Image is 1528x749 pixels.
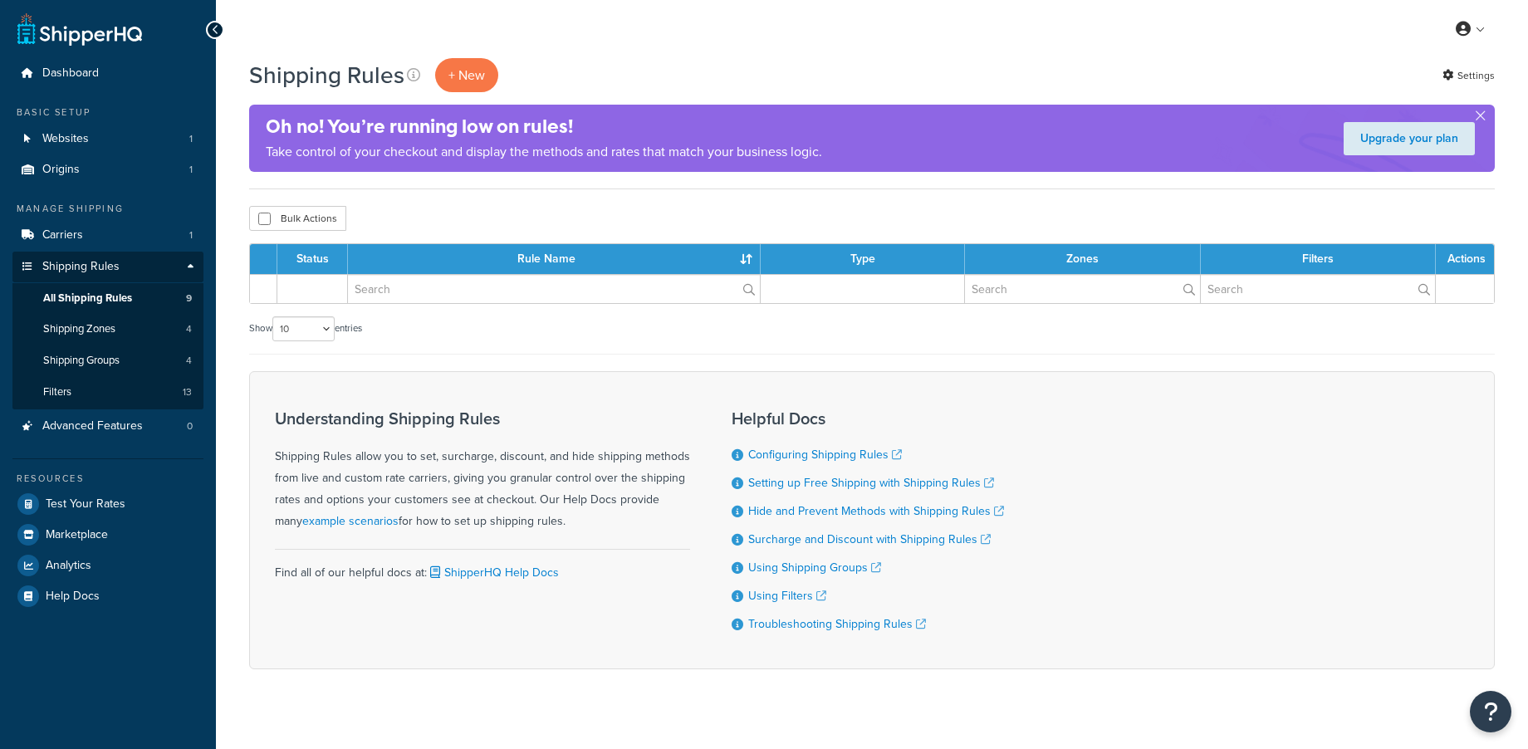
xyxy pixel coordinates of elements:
[43,354,120,368] span: Shipping Groups
[186,322,192,336] span: 4
[435,58,498,92] p: + New
[42,163,80,177] span: Origins
[42,260,120,274] span: Shipping Rules
[46,497,125,512] span: Test Your Rates
[12,252,203,409] li: Shipping Rules
[275,549,690,584] div: Find all of our helpful docs at:
[12,377,203,408] li: Filters
[12,345,203,376] a: Shipping Groups 4
[12,345,203,376] li: Shipping Groups
[249,206,346,231] button: Bulk Actions
[12,489,203,519] a: Test Your Rates
[965,275,1200,303] input: Search
[266,140,822,164] p: Take control of your checkout and display the methods and rates that match your business logic.
[17,12,142,46] a: ShipperHQ Home
[43,322,115,336] span: Shipping Zones
[42,228,83,242] span: Carriers
[12,154,203,185] li: Origins
[183,385,192,399] span: 13
[12,202,203,216] div: Manage Shipping
[1470,691,1511,732] button: Open Resource Center
[12,581,203,611] a: Help Docs
[42,132,89,146] span: Websites
[748,446,902,463] a: Configuring Shipping Rules
[46,559,91,573] span: Analytics
[1344,122,1475,155] a: Upgrade your plan
[46,528,108,542] span: Marketplace
[46,590,100,604] span: Help Docs
[249,59,404,91] h1: Shipping Rules
[266,113,822,140] h4: Oh no! You’re running low on rules!
[249,316,362,341] label: Show entries
[186,354,192,368] span: 4
[1442,64,1495,87] a: Settings
[348,244,761,274] th: Rule Name
[12,252,203,282] a: Shipping Rules
[189,132,193,146] span: 1
[12,411,203,442] li: Advanced Features
[43,385,71,399] span: Filters
[302,512,399,530] a: example scenarios
[277,244,348,274] th: Status
[12,551,203,580] a: Analytics
[748,615,926,633] a: Troubleshooting Shipping Rules
[1201,275,1435,303] input: Search
[275,409,690,532] div: Shipping Rules allow you to set, surcharge, discount, and hide shipping methods from live and cus...
[43,291,132,306] span: All Shipping Rules
[748,531,991,548] a: Surcharge and Discount with Shipping Rules
[12,124,203,154] li: Websites
[348,275,760,303] input: Search
[12,283,203,314] li: All Shipping Rules
[12,58,203,89] a: Dashboard
[748,587,826,605] a: Using Filters
[1201,244,1436,274] th: Filters
[275,409,690,428] h3: Understanding Shipping Rules
[12,105,203,120] div: Basic Setup
[12,283,203,314] a: All Shipping Rules 9
[12,411,203,442] a: Advanced Features 0
[12,154,203,185] a: Origins 1
[748,474,994,492] a: Setting up Free Shipping with Shipping Rules
[12,520,203,550] a: Marketplace
[12,472,203,486] div: Resources
[12,314,203,345] li: Shipping Zones
[748,502,1004,520] a: Hide and Prevent Methods with Shipping Rules
[42,419,143,433] span: Advanced Features
[189,163,193,177] span: 1
[187,419,193,433] span: 0
[12,377,203,408] a: Filters 13
[12,220,203,251] li: Carriers
[12,124,203,154] a: Websites 1
[186,291,192,306] span: 9
[12,314,203,345] a: Shipping Zones 4
[732,409,1004,428] h3: Helpful Docs
[12,220,203,251] a: Carriers 1
[1436,244,1494,274] th: Actions
[427,564,559,581] a: ShipperHQ Help Docs
[272,316,335,341] select: Showentries
[42,66,99,81] span: Dashboard
[748,559,881,576] a: Using Shipping Groups
[965,244,1201,274] th: Zones
[189,228,193,242] span: 1
[761,244,965,274] th: Type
